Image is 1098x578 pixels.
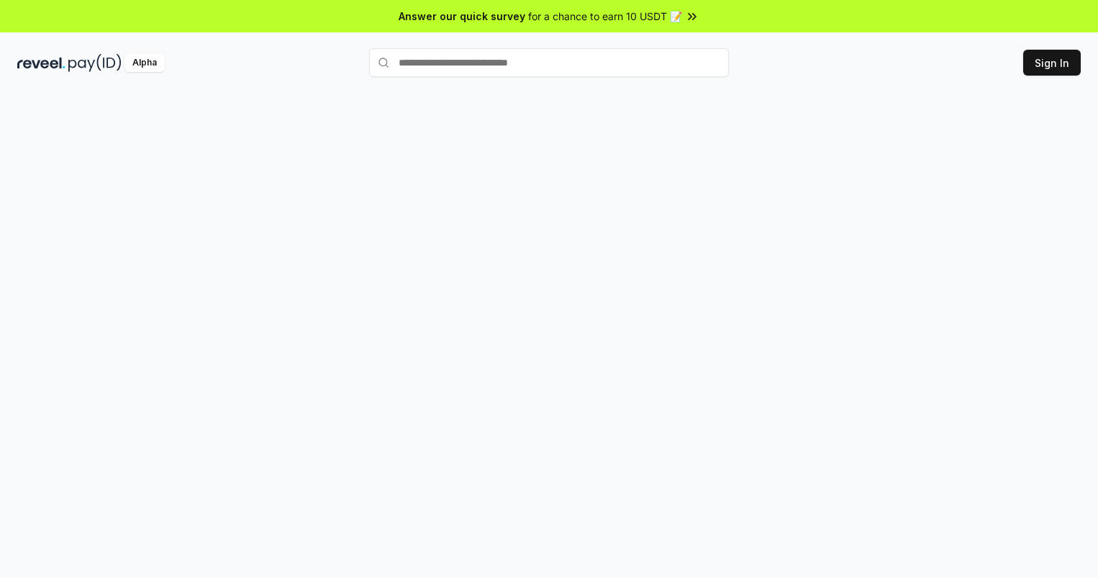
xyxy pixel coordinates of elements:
img: reveel_dark [17,54,65,72]
button: Sign In [1023,50,1081,76]
span: Answer our quick survey [399,9,525,24]
div: Alpha [124,54,165,72]
span: for a chance to earn 10 USDT 📝 [528,9,682,24]
img: pay_id [68,54,122,72]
